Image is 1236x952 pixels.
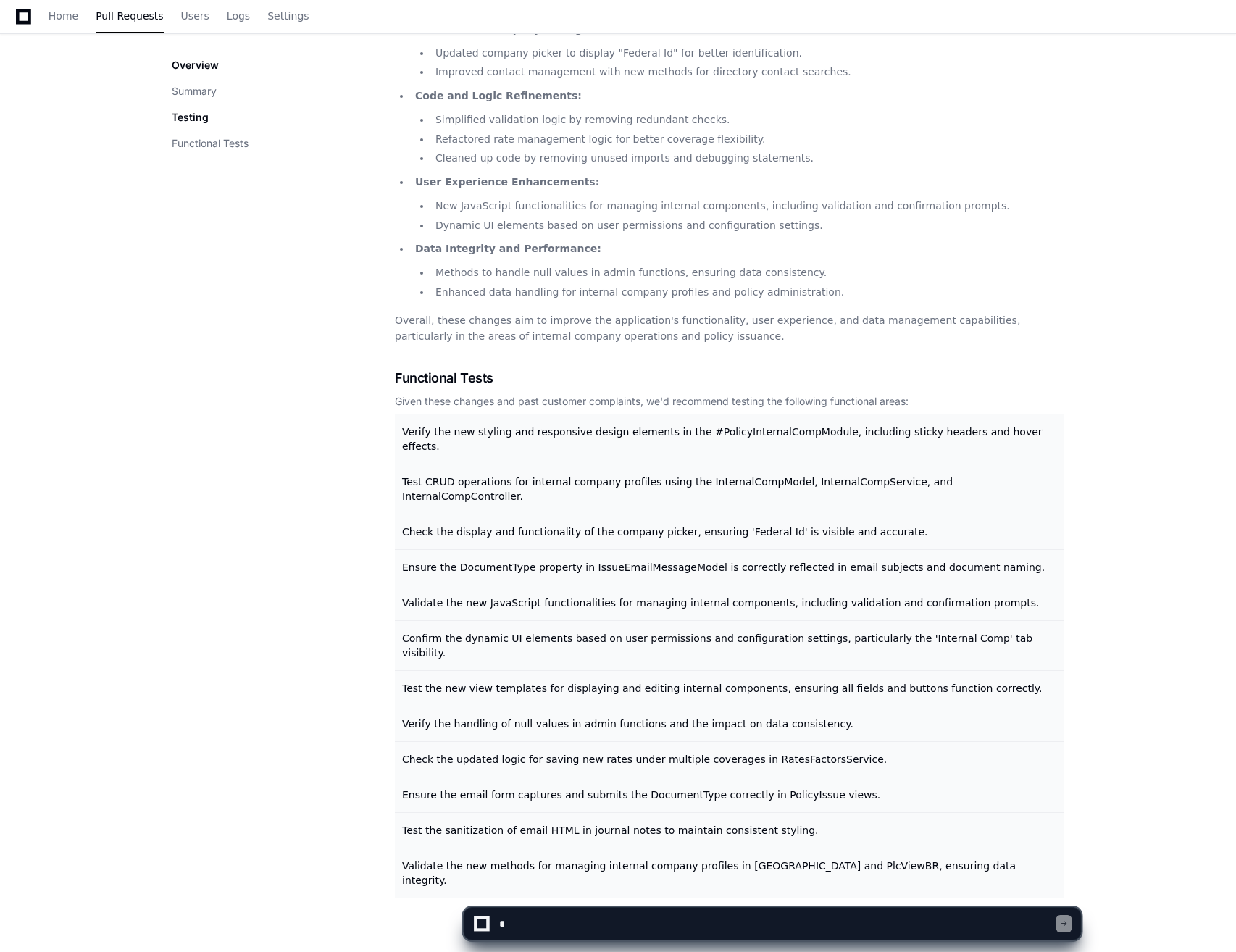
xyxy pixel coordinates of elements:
[402,753,887,765] span: Check the updated logic for saving new rates under multiple coverages in RatesFactorsService.
[181,12,209,20] span: Users
[395,368,493,388] span: Functional Tests
[415,243,601,254] strong: Data Integrity and Performance:
[96,12,163,20] span: Pull Requests
[402,718,853,730] span: Verify the handling of null values in admin functions and the impact on data consistency.
[431,112,1064,128] li: Simplified validation logic by removing redundant checks.
[402,476,953,502] span: Test CRUD operations for internal company profiles using the InternalCompModel, InternalCompServi...
[415,23,623,35] strong: Contact and Company Management:
[431,284,1064,301] li: Enhanced data handling for internal company profiles and policy administration.
[402,561,1045,573] span: Ensure the DocumentType property in IssueEmailMessageModel is correctly reflected in email subjec...
[395,312,1064,346] p: Overall, these changes aim to improve the application's functionality, user experience, and data ...
[431,198,1064,214] li: New JavaScript functionalities for managing internal components, including validation and confirm...
[415,90,582,101] strong: Code and Logic Refinements:
[402,824,819,836] span: Test the sanitization of email HTML in journal notes to maintain consistent styling.
[431,131,1064,148] li: Refactored rate management logic for better coverage flexibility.
[395,394,1064,409] div: Given these changes and past customer complaints, we'd recommend testing the following functional...
[402,860,1016,886] span: Validate the new methods for managing internal company profiles in [GEOGRAPHIC_DATA] and PlcViewB...
[431,64,1064,80] li: Improved contact management with new methods for directory contact searches.
[415,176,599,188] strong: User Experience Enhancements:
[431,45,1064,62] li: Updated company picker to display "Federal Id" for better identification.
[172,58,219,72] p: Overview
[402,682,1043,694] span: Test the new view templates for displaying and editing internal components, ensuring all fields a...
[402,789,880,801] span: Ensure the email form captures and submits the DocumentType correctly in PolicyIssue views.
[431,264,1064,281] li: Methods to handle null values in admin functions, ensuring data consistency.
[402,426,1043,452] span: Verify the new styling and responsive design elements in the #PolicyInternalCompModule, including...
[172,136,249,151] button: Functional Tests
[402,526,927,538] span: Check the display and functionality of the company picker, ensuring 'Federal Id' is visible and a...
[172,110,209,125] p: Testing
[172,84,217,99] button: Summary
[431,217,1064,234] li: Dynamic UI elements based on user permissions and configuration settings.
[402,632,1032,659] span: Confirm the dynamic UI elements based on user permissions and configuration settings, particularl...
[431,150,1064,167] li: Cleaned up code by removing unused imports and debugging statements.
[402,597,1040,609] span: Validate the new JavaScript functionalities for managing internal components, including validatio...
[49,12,78,20] span: Home
[227,12,250,20] span: Logs
[267,12,309,20] span: Settings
